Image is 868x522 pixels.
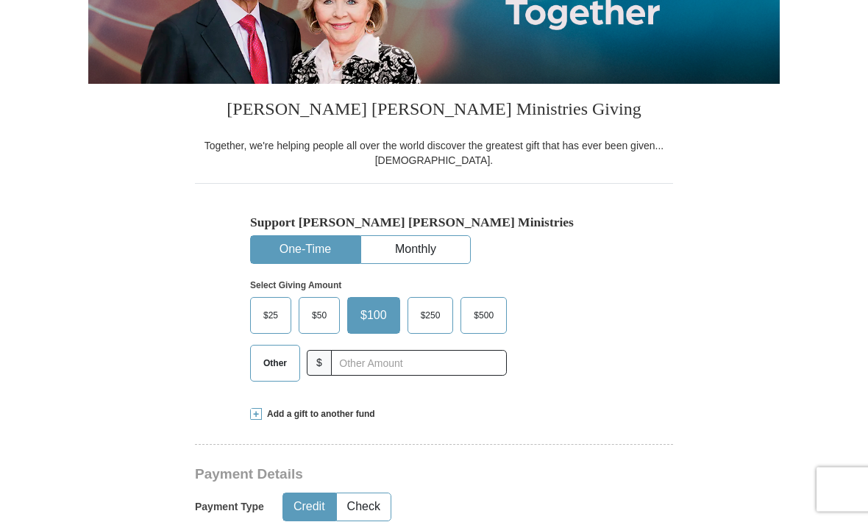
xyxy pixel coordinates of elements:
[466,305,501,327] span: $500
[195,501,264,514] h5: Payment Type
[262,409,375,421] span: Add a gift to another fund
[307,351,332,376] span: $
[305,305,334,327] span: $50
[250,281,341,291] strong: Select Giving Amount
[353,305,394,327] span: $100
[195,467,570,484] h3: Payment Details
[195,85,673,139] h3: [PERSON_NAME] [PERSON_NAME] Ministries Giving
[337,494,391,521] button: Check
[413,305,448,327] span: $250
[331,351,507,376] input: Other Amount
[283,494,335,521] button: Credit
[250,215,618,231] h5: Support [PERSON_NAME] [PERSON_NAME] Ministries
[361,237,470,264] button: Monthly
[256,305,285,327] span: $25
[195,139,673,168] div: Together, we're helping people all over the world discover the greatest gift that has ever been g...
[251,237,360,264] button: One-Time
[256,353,294,375] span: Other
